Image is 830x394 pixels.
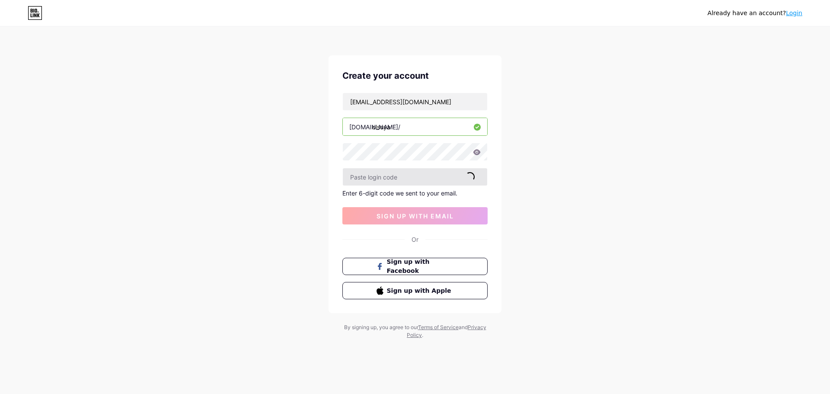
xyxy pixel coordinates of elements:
div: Or [412,235,418,244]
div: Create your account [342,69,488,82]
button: sign up with email [342,207,488,224]
input: username [343,118,487,135]
span: Sign up with Apple [387,286,454,295]
div: Already have an account? [708,9,802,18]
div: Enter 6-digit code we sent to your email. [342,189,488,197]
button: Sign up with Apple [342,282,488,299]
a: Login [786,10,802,16]
button: Sign up with Facebook [342,258,488,275]
a: Terms of Service [418,324,459,330]
input: Paste login code [343,168,487,186]
span: Sign up with Facebook [387,257,454,275]
div: [DOMAIN_NAME]/ [349,122,400,131]
input: Email [343,93,487,110]
div: By signing up, you agree to our and . [342,324,488,339]
span: sign up with email [377,212,454,220]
